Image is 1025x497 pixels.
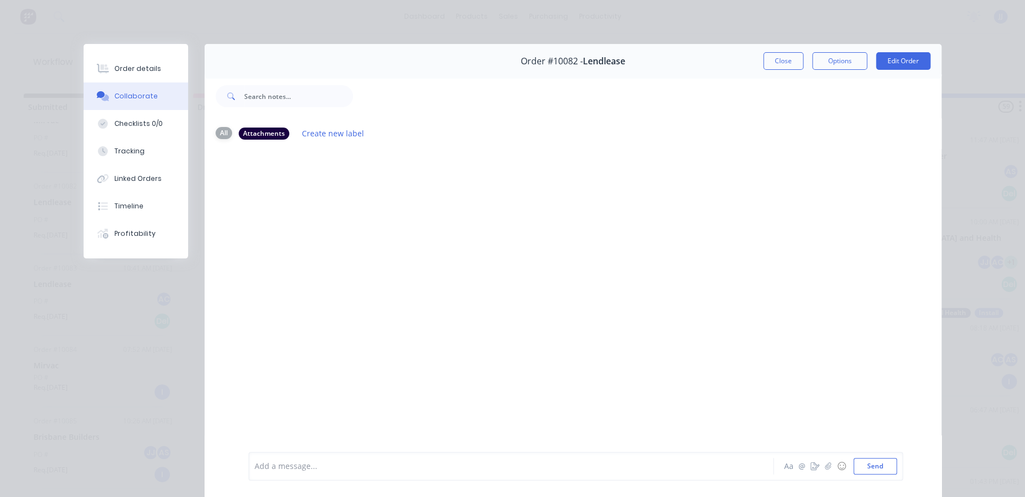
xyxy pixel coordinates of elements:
[84,165,188,192] button: Linked Orders
[84,220,188,247] button: Profitability
[84,110,188,137] button: Checklists 0/0
[876,52,930,70] button: Edit Order
[114,201,144,211] div: Timeline
[763,52,803,70] button: Close
[114,91,158,101] div: Collaborate
[239,128,289,140] div: Attachments
[812,52,867,70] button: Options
[782,460,795,473] button: Aa
[583,56,625,67] span: Lendlease
[114,64,161,74] div: Order details
[114,146,145,156] div: Tracking
[296,126,370,141] button: Create new label
[216,127,232,139] div: All
[114,174,162,184] div: Linked Orders
[84,137,188,165] button: Tracking
[114,229,156,239] div: Profitability
[84,82,188,110] button: Collaborate
[795,460,808,473] button: @
[835,460,848,473] button: ☺
[853,458,897,474] button: Send
[84,55,188,82] button: Order details
[521,56,583,67] span: Order #10082 -
[84,192,188,220] button: Timeline
[114,119,163,129] div: Checklists 0/0
[244,85,353,107] input: Search notes...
